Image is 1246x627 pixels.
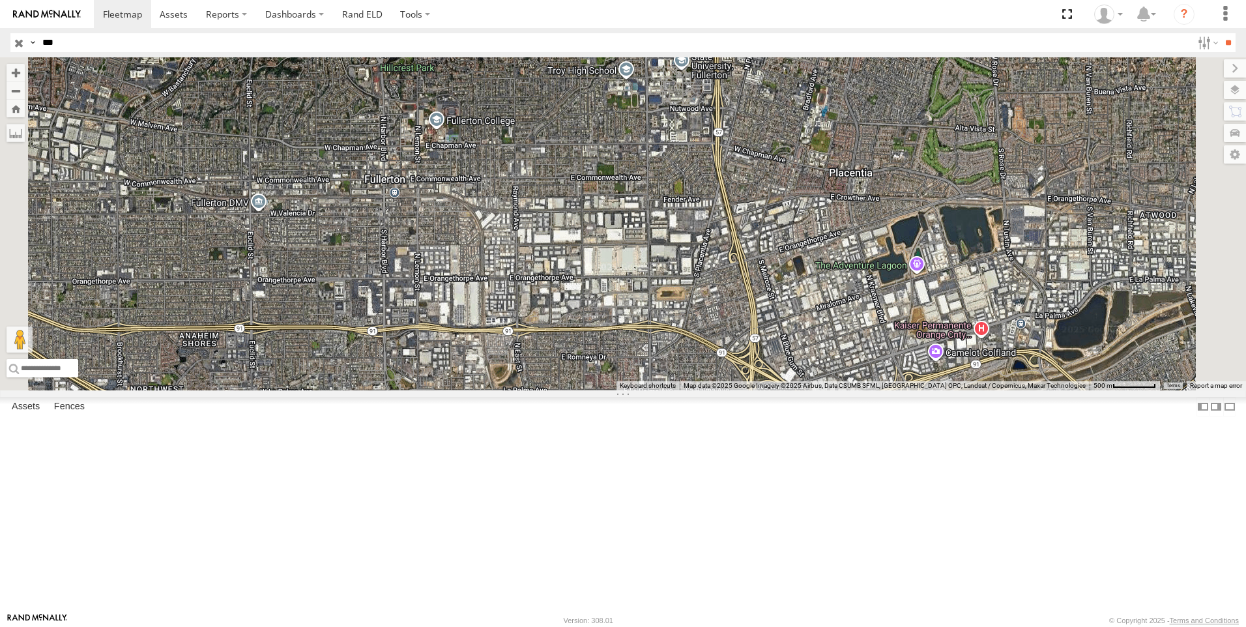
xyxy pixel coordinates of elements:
span: 500 m [1094,382,1112,389]
a: Report a map error [1190,382,1242,389]
button: Zoom in [7,64,25,81]
i: ? [1174,4,1195,25]
img: rand-logo.svg [13,10,81,19]
button: Keyboard shortcuts [620,381,676,390]
label: Measure [7,124,25,142]
a: Terms (opens in new tab) [1166,383,1180,388]
button: Zoom out [7,81,25,100]
div: © Copyright 2025 - [1109,617,1239,624]
label: Search Query [27,33,38,52]
label: Assets [5,398,46,416]
label: Dock Summary Table to the Right [1210,397,1223,416]
label: Map Settings [1224,145,1246,164]
button: Zoom Home [7,100,25,117]
a: Terms and Conditions [1170,617,1239,624]
button: Map Scale: 500 m per 63 pixels [1090,381,1160,390]
label: Dock Summary Table to the Left [1196,397,1210,416]
label: Hide Summary Table [1223,397,1236,416]
span: Map data ©2025 Google Imagery ©2025 Airbus, Data CSUMB SFML, [GEOGRAPHIC_DATA] OPC, Landsat / Cop... [684,382,1086,389]
div: Version: 308.01 [564,617,613,624]
div: Norma Casillas [1090,5,1127,24]
label: Fences [48,398,91,416]
button: Drag Pegman onto the map to open Street View [7,327,33,353]
label: Search Filter Options [1193,33,1221,52]
a: Visit our Website [7,614,67,627]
